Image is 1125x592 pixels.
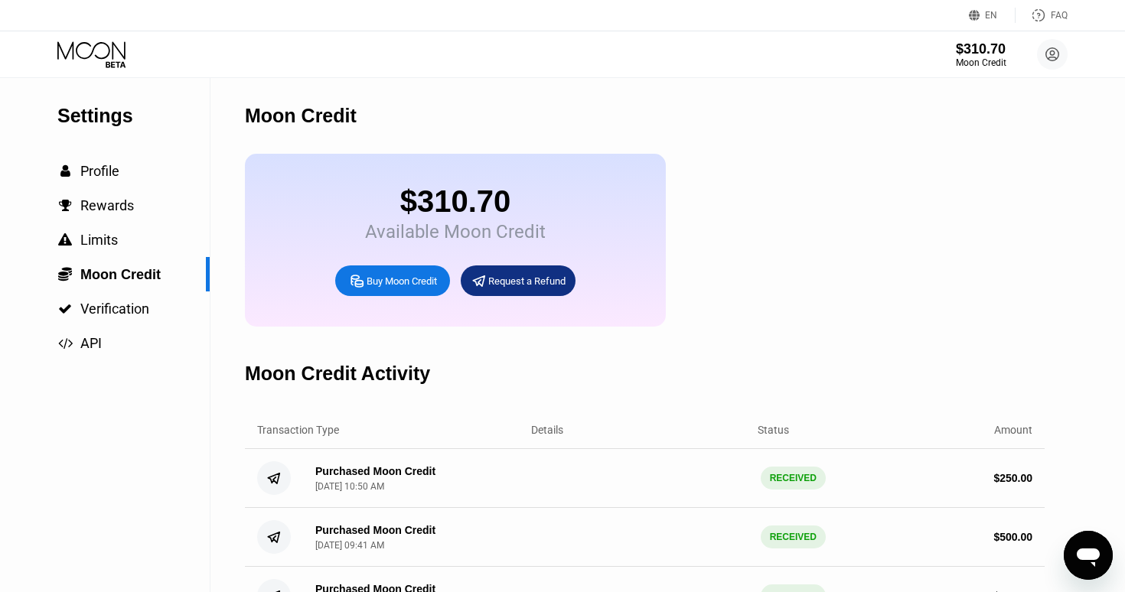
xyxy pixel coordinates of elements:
[461,265,576,296] div: Request a Refund
[245,105,357,127] div: Moon Credit
[367,275,437,288] div: Buy Moon Credit
[315,465,435,477] div: Purchased Moon Credit
[60,164,70,178] span: 
[761,525,826,548] div: RECEIVED
[80,163,119,179] span: Profile
[1064,531,1113,580] iframe: Button to launch messaging window
[315,540,384,551] div: [DATE] 09:41 AM
[58,337,73,350] span: 
[335,265,450,296] div: Buy Moon Credit
[59,199,72,213] span: 
[1016,8,1068,23] div: FAQ
[57,302,73,316] div: 
[956,41,1006,57] div: $310.70
[956,57,1006,68] div: Moon Credit
[57,337,73,350] div: 
[985,10,997,21] div: EN
[365,184,546,219] div: $310.70
[257,424,339,436] div: Transaction Type
[57,164,73,178] div: 
[315,481,384,492] div: [DATE] 10:50 AM
[80,232,118,248] span: Limits
[365,221,546,242] div: Available Moon Credit
[761,467,826,490] div: RECEIVED
[315,524,435,536] div: Purchased Moon Credit
[531,424,563,436] div: Details
[758,424,789,436] div: Status
[1051,10,1068,21] div: FAQ
[993,472,1032,484] div: $ 250.00
[57,266,73,281] div: 
[956,41,1006,68] div: $310.70Moon Credit
[80,335,102,351] span: API
[80,267,161,282] span: Moon Credit
[245,363,430,385] div: Moon Credit Activity
[57,105,210,127] div: Settings
[80,301,149,317] span: Verification
[969,8,1016,23] div: EN
[58,302,72,316] span: 
[993,531,1032,543] div: $ 500.00
[58,233,72,247] span: 
[57,233,73,247] div: 
[58,266,72,281] span: 
[80,197,134,213] span: Rewards
[488,275,566,288] div: Request a Refund
[994,424,1032,436] div: Amount
[57,199,73,213] div: 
